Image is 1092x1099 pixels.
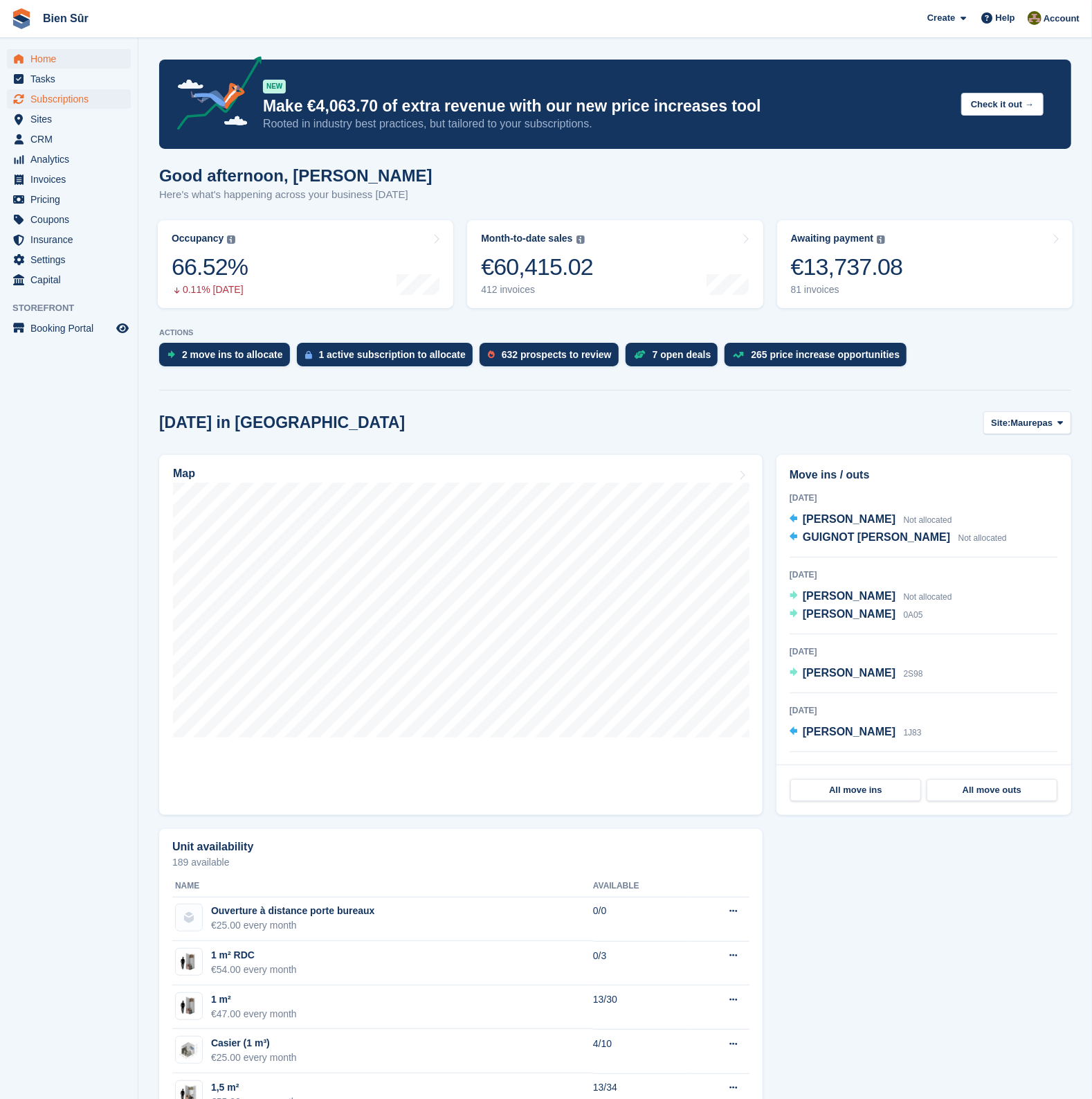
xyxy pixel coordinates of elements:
[7,319,131,338] a: menu
[7,230,131,249] a: menu
[7,150,131,169] a: menu
[904,669,923,679] span: 2S98
[996,11,1015,25] span: Help
[305,350,312,359] img: active_subscription_to_allocate_icon-d502201f5373d7db506a760aba3b589e785aa758c864c3986d89f69b8ff3...
[7,210,131,229] a: menu
[11,8,32,29] img: stora-icon-8386f47178a22dfd0bd8f6a31ec36ba5ce8667c1dd55bd0f319d3a0aa187defe.svg
[30,319,113,338] span: Booking Portal
[172,284,248,296] div: 0.11% [DATE]
[904,515,952,525] span: Not allocated
[30,150,113,169] span: Analytics
[211,992,297,1007] div: 1 m²
[176,952,202,972] img: box-1m2.jpg
[7,109,131,129] a: menu
[1028,11,1041,25] img: Matthieu Burnand
[904,610,923,620] span: 0A05
[467,220,763,308] a: Month-to-date sales €60,415.02 412 invoices
[159,187,433,203] p: Here's what's happening across your business [DATE]
[30,230,113,249] span: Insurance
[7,250,131,269] a: menu
[576,235,585,244] img: icon-info-grey-7440780725fd019a000dd9b08b2336e03edf1995a4989e88bcd33f0948082b44.svg
[1011,416,1053,430] span: Maurepas
[30,49,113,69] span: Home
[172,233,224,244] div: Occupancy
[159,343,297,373] a: 2 move ins to allocate
[877,235,885,244] img: icon-info-grey-7440780725fd019a000dd9b08b2336e03edf1995a4989e88bcd33f0948082b44.svg
[7,190,131,209] a: menu
[172,253,248,281] div: 66.52%
[30,89,113,109] span: Subscriptions
[777,220,1073,308] a: Awaiting payment €13,737.08 81 invoices
[803,667,895,679] span: [PERSON_NAME]
[790,492,1058,504] div: [DATE]
[159,328,1071,337] p: ACTIONS
[803,608,895,620] span: [PERSON_NAME]
[961,93,1044,116] button: Check it out →
[211,918,375,933] div: €25.00 every month
[176,996,202,1016] img: box-1m2.jpg
[502,349,612,360] div: 632 prospects to review
[176,1037,202,1063] img: locker%201m3.jpg
[12,301,138,315] span: Storefront
[211,1007,297,1021] div: €47.00 every month
[904,592,952,602] span: Not allocated
[158,220,453,308] a: Occupancy 66.52% 0.11% [DATE]
[790,511,952,529] a: [PERSON_NAME] Not allocated
[593,1029,689,1073] td: 4/10
[790,529,1007,547] a: GUIGNOT [PERSON_NAME] Not allocated
[653,349,711,360] div: 7 open deals
[1044,12,1080,26] span: Account
[803,513,895,525] span: [PERSON_NAME]
[803,531,950,543] span: GUIGNOT [PERSON_NAME]
[7,170,131,189] a: menu
[593,941,689,985] td: 0/3
[791,284,903,296] div: 81 invoices
[7,89,131,109] a: menu
[480,343,626,373] a: 632 prospects to review
[211,1036,297,1051] div: Casier (1 m³)
[114,320,131,337] a: Preview store
[803,590,895,602] span: [PERSON_NAME]
[481,284,593,296] div: 412 invoices
[165,56,262,135] img: price-adjustments-announcement-icon-8257ccfd72463d97f412b2fc003d46551f7dbcb40ab6d574587a9cd5c0d94...
[30,210,113,229] span: Coupons
[790,665,923,683] a: [PERSON_NAME] 2S98
[227,235,235,244] img: icon-info-grey-7440780725fd019a000dd9b08b2336e03edf1995a4989e88bcd33f0948082b44.svg
[30,109,113,129] span: Sites
[176,904,202,931] img: blank-unit-type-icon-ffbac7b88ba66c5e286b0e438baccc4b9c83835d4c34f86887a83fc20ec27e7b.svg
[182,349,283,360] div: 2 move ins to allocate
[725,343,913,373] a: 265 price increase opportunities
[790,467,1058,483] h2: Move ins / outs
[488,350,495,359] img: prospect-51fa495bee0391a8d652442698ab0144808aea92771e9ea1ae160a38d050c398.svg
[30,129,113,149] span: CRM
[626,343,725,373] a: 7 open deals
[172,841,253,853] h2: Unit availability
[30,250,113,269] span: Settings
[983,411,1071,434] button: Site: Maurepas
[30,69,113,89] span: Tasks
[958,533,1007,543] span: Not allocated
[211,948,297,963] div: 1 m² RDC
[791,253,903,281] div: €13,737.08
[172,875,593,897] th: Name
[319,349,466,360] div: 1 active subscription to allocate
[173,467,195,480] h2: Map
[7,129,131,149] a: menu
[481,233,572,244] div: Month-to-date sales
[263,116,950,132] p: Rooted in industry best practices, but tailored to your subscriptions.
[904,728,922,738] span: 1J83
[481,253,593,281] div: €60,415.02
[790,645,1058,658] div: [DATE]
[211,963,297,977] div: €54.00 every month
[991,416,1010,430] span: Site:
[167,350,175,359] img: move_ins_to_allocate_icon-fdf77a2bb77ea45bf5b3d319d69a93e2d87916cf1d5bf7949dd705db3b84f3ca.svg
[7,49,131,69] a: menu
[7,69,131,89] a: menu
[593,897,689,941] td: 0/0
[211,1051,297,1065] div: €25.00 every month
[791,233,874,244] div: Awaiting payment
[790,569,1058,581] div: [DATE]
[30,190,113,209] span: Pricing
[30,170,113,189] span: Invoices
[593,985,689,1030] td: 13/30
